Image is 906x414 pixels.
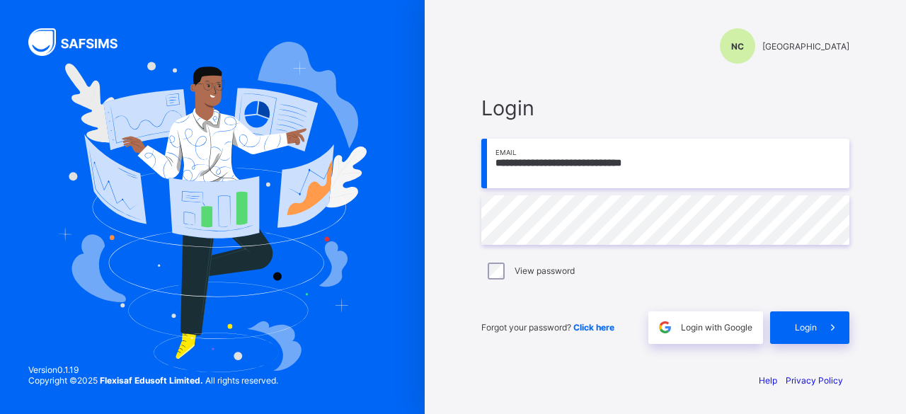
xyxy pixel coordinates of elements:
[786,375,843,386] a: Privacy Policy
[481,96,849,120] span: Login
[657,319,673,335] img: google.396cfc9801f0270233282035f929180a.svg
[795,322,817,333] span: Login
[681,322,752,333] span: Login with Google
[28,364,278,375] span: Version 0.1.19
[515,265,575,276] label: View password
[481,322,614,333] span: Forgot your password?
[58,42,366,373] img: Hero Image
[573,322,614,333] a: Click here
[28,28,134,56] img: SAFSIMS Logo
[28,375,278,386] span: Copyright © 2025 All rights reserved.
[731,41,744,52] span: NC
[100,375,203,386] strong: Flexisaf Edusoft Limited.
[762,41,849,52] span: [GEOGRAPHIC_DATA]
[759,375,777,386] a: Help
